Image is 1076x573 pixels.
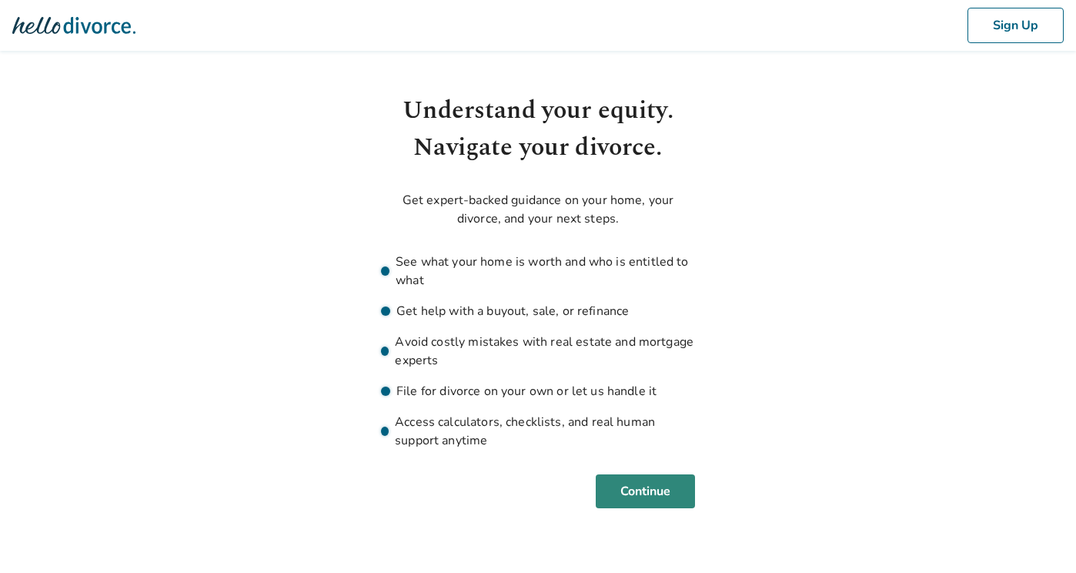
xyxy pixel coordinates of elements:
[381,191,695,228] p: Get expert-backed guidance on your home, your divorce, and your next steps.
[381,302,695,320] li: Get help with a buyout, sale, or refinance
[381,382,695,400] li: File for divorce on your own or let us handle it
[12,10,135,41] img: Hello Divorce Logo
[381,333,695,370] li: Avoid costly mistakes with real estate and mortgage experts
[381,253,695,290] li: See what your home is worth and who is entitled to what
[967,8,1064,43] button: Sign Up
[596,474,695,508] button: Continue
[381,413,695,450] li: Access calculators, checklists, and real human support anytime
[381,92,695,166] h1: Understand your equity. Navigate your divorce.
